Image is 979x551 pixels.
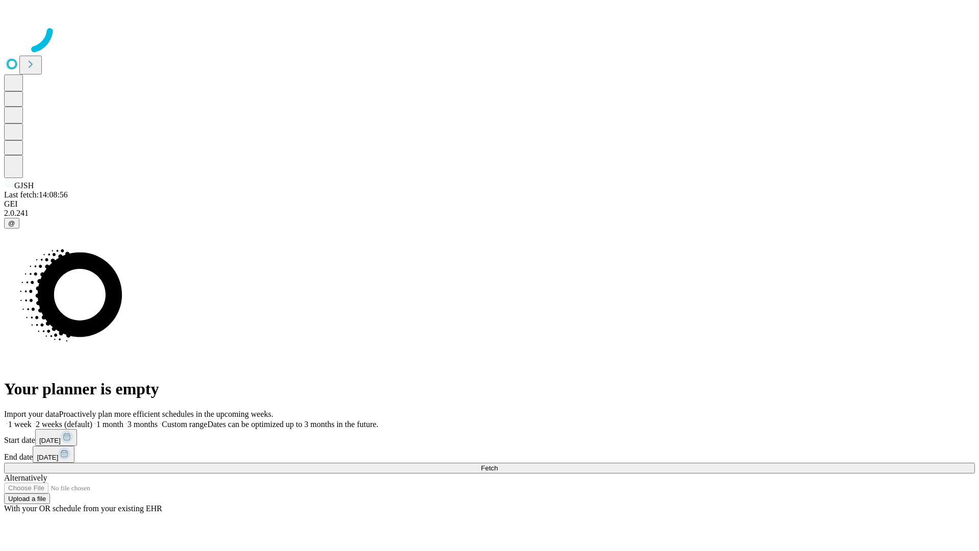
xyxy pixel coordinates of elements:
[96,420,123,429] span: 1 month
[33,446,74,463] button: [DATE]
[4,493,50,504] button: Upload a file
[8,420,32,429] span: 1 week
[37,454,58,461] span: [DATE]
[4,446,975,463] div: End date
[162,420,207,429] span: Custom range
[35,429,77,446] button: [DATE]
[8,219,15,227] span: @
[4,504,162,513] span: With your OR schedule from your existing EHR
[4,218,19,229] button: @
[4,410,59,418] span: Import your data
[4,463,975,473] button: Fetch
[14,181,34,190] span: GJSH
[4,380,975,398] h1: Your planner is empty
[208,420,378,429] span: Dates can be optimized up to 3 months in the future.
[4,190,68,199] span: Last fetch: 14:08:56
[36,420,92,429] span: 2 weeks (default)
[4,473,47,482] span: Alternatively
[481,464,498,472] span: Fetch
[4,199,975,209] div: GEI
[4,209,975,218] div: 2.0.241
[39,437,61,444] span: [DATE]
[59,410,273,418] span: Proactively plan more efficient schedules in the upcoming weeks.
[127,420,158,429] span: 3 months
[4,429,975,446] div: Start date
